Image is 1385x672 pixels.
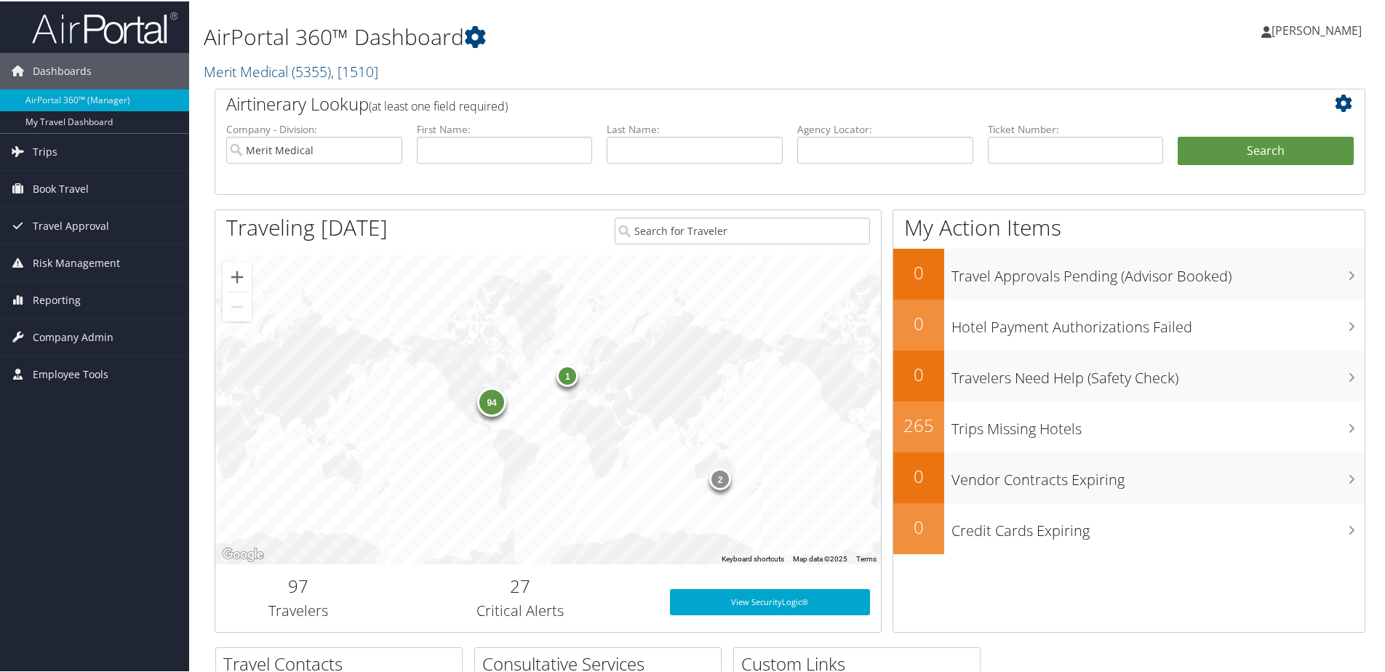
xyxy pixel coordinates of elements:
[893,463,944,487] h2: 0
[393,572,648,597] h2: 27
[33,169,89,206] span: Book Travel
[951,359,1365,387] h3: Travelers Need Help (Safety Check)
[32,9,177,44] img: airportal-logo.png
[893,361,944,385] h2: 0
[33,355,108,391] span: Employee Tools
[893,310,944,335] h2: 0
[223,291,252,320] button: Zoom out
[226,211,388,241] h1: Traveling [DATE]
[722,553,784,563] button: Keyboard shortcuts
[607,121,783,135] label: Last Name:
[226,121,402,135] label: Company - Division:
[226,599,371,620] h3: Travelers
[893,259,944,284] h2: 0
[219,544,267,563] img: Google
[33,207,109,243] span: Travel Approval
[1261,7,1376,51] a: [PERSON_NAME]
[331,60,378,80] span: , [ 1510 ]
[893,247,1365,298] a: 0Travel Approvals Pending (Advisor Booked)
[33,132,57,169] span: Trips
[204,60,378,80] a: Merit Medical
[793,553,847,561] span: Map data ©2025
[369,97,508,113] span: (at least one field required)
[893,451,1365,502] a: 0Vendor Contracts Expiring
[709,467,731,489] div: 2
[951,512,1365,540] h3: Credit Cards Expiring
[951,461,1365,489] h3: Vendor Contracts Expiring
[557,364,579,385] div: 1
[893,211,1365,241] h1: My Action Items
[893,513,944,538] h2: 0
[951,308,1365,336] h3: Hotel Payment Authorizations Failed
[1272,21,1362,37] span: [PERSON_NAME]
[797,121,973,135] label: Agency Locator:
[33,52,92,88] span: Dashboards
[893,400,1365,451] a: 265Trips Missing Hotels
[219,544,267,563] a: Open this area in Google Maps (opens a new window)
[1178,135,1354,164] button: Search
[226,90,1258,115] h2: Airtinerary Lookup
[33,318,113,354] span: Company Admin
[988,121,1164,135] label: Ticket Number:
[893,298,1365,349] a: 0Hotel Payment Authorizations Failed
[951,410,1365,438] h3: Trips Missing Hotels
[893,502,1365,553] a: 0Credit Cards Expiring
[226,572,371,597] h2: 97
[33,244,120,280] span: Risk Management
[417,121,593,135] label: First Name:
[615,216,870,243] input: Search for Traveler
[393,599,648,620] h3: Critical Alerts
[292,60,331,80] span: ( 5355 )
[223,261,252,290] button: Zoom in
[951,257,1365,285] h3: Travel Approvals Pending (Advisor Booked)
[204,20,986,51] h1: AirPortal 360™ Dashboard
[856,553,877,561] a: Terms (opens in new tab)
[33,281,81,317] span: Reporting
[670,588,870,614] a: View SecurityLogic®
[893,349,1365,400] a: 0Travelers Need Help (Safety Check)
[893,412,944,436] h2: 265
[477,386,506,415] div: 94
